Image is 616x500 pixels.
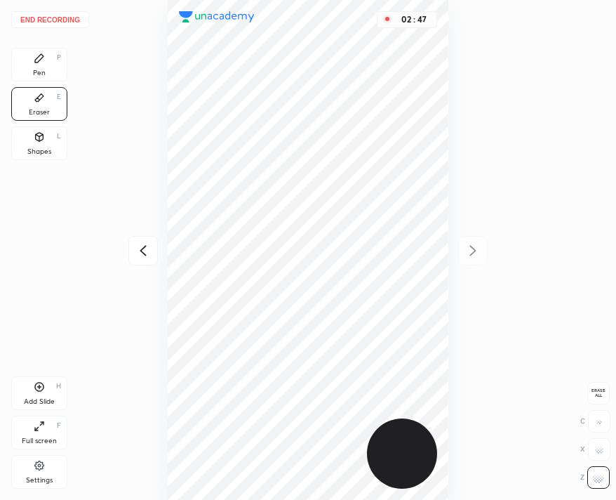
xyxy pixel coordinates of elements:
[57,133,61,140] div: L
[57,54,61,61] div: P
[57,93,61,100] div: E
[397,15,431,25] div: 02 : 47
[580,438,610,461] div: X
[57,422,61,429] div: F
[24,398,55,405] div: Add Slide
[588,388,609,398] span: Erase all
[22,438,57,445] div: Full screen
[56,383,61,390] div: H
[29,109,50,116] div: Eraser
[580,466,610,489] div: Z
[580,410,610,433] div: C
[11,11,89,28] button: End recording
[179,11,255,22] img: logo.38c385cc.svg
[26,477,53,484] div: Settings
[27,148,51,155] div: Shapes
[33,70,46,77] div: Pen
